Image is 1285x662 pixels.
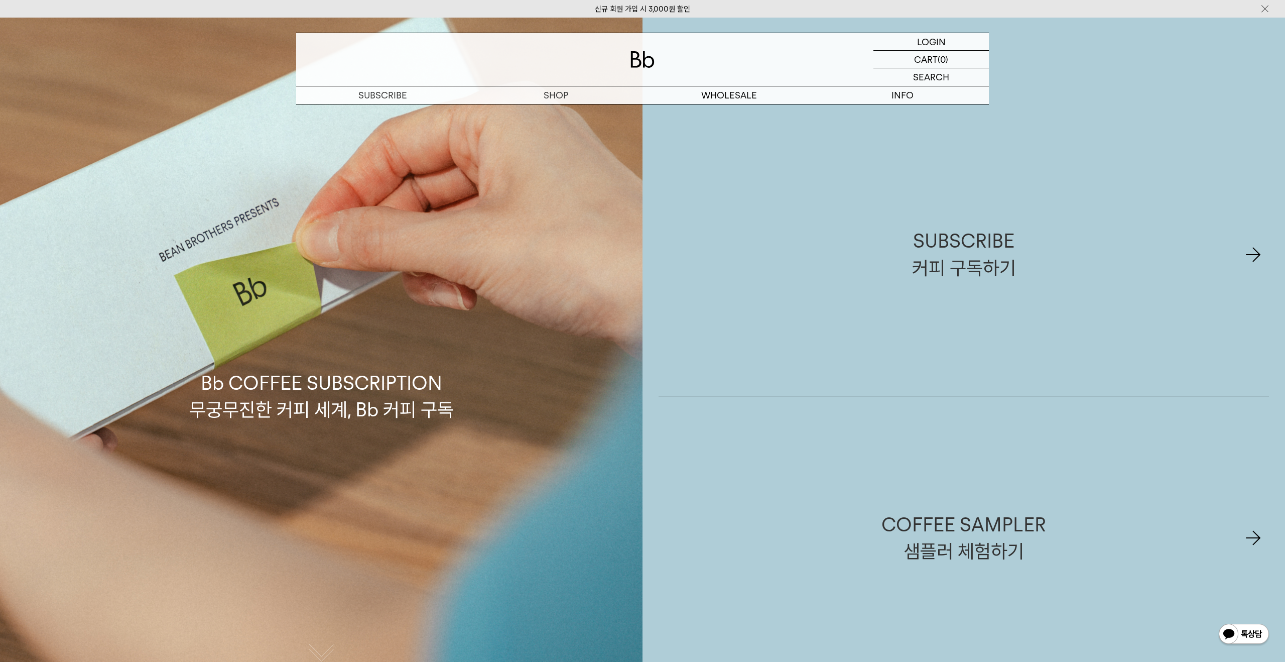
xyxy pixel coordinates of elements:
[595,5,690,14] a: 신규 회원 가입 시 3,000원 할인
[189,274,454,423] p: Bb COFFEE SUBSCRIPTION 무궁무진한 커피 세계, Bb 커피 구독
[913,68,949,86] p: SEARCH
[469,86,642,104] a: SHOP
[917,33,946,50] p: LOGIN
[881,511,1046,565] div: COFFEE SAMPLER 샘플러 체험하기
[630,51,655,68] img: 로고
[938,51,948,68] p: (0)
[816,86,989,104] p: INFO
[912,228,1016,281] div: SUBSCRIBE 커피 구독하기
[914,51,938,68] p: CART
[642,86,816,104] p: WHOLESALE
[873,51,989,68] a: CART (0)
[659,113,1269,396] a: SUBSCRIBE커피 구독하기
[1218,623,1270,647] img: 카카오톡 채널 1:1 채팅 버튼
[296,86,469,104] a: SUBSCRIBE
[873,33,989,51] a: LOGIN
